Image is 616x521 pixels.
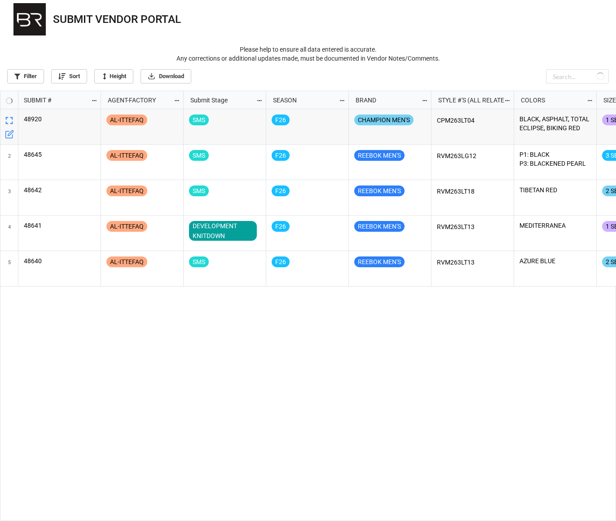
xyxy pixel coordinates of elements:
input: Search... [546,69,609,84]
div: F26 [272,115,290,125]
a: Height [94,69,133,84]
div: F26 [272,256,290,267]
div: SUBMIT VENDOR PORTAL [53,14,181,25]
div: grid [0,91,101,109]
span: 3 [8,180,11,215]
p: 48641 [24,221,95,230]
p: Please help to ensure all data entered is accurate. Any corrections or additional updates made, m... [7,45,609,63]
div: AL-ITTEFAQ [106,115,147,125]
span: 4 [8,216,11,251]
div: COLORS [515,95,586,105]
div: SMS [189,185,209,196]
div: AL-ITTEFAQ [106,185,147,196]
div: Submit Stage [185,95,256,105]
div: SUBMIT # [18,95,91,105]
div: F26 [272,221,290,232]
p: 48920 [24,115,95,124]
div: DEVELOPMENT KNITDOWN [189,221,257,241]
div: AL-ITTEFAQ [106,150,147,161]
span: 2 [8,145,11,180]
div: F26 [272,150,290,161]
p: RVM263LG12 [437,150,509,163]
a: Sort [51,69,87,84]
p: P1: BLACK P3: BLACKENED PEARL [519,150,591,168]
p: 48640 [24,256,95,265]
div: REEBOK MEN'S [354,256,405,267]
div: REEBOK MEN'S [354,185,405,196]
p: 48642 [24,185,95,194]
p: RVM263LT13 [437,221,509,234]
div: SMS [189,150,209,161]
p: 48645 [24,150,95,159]
div: AL-ITTEFAQ [106,221,147,232]
p: BLACK, ASPHALT, TOTAL ECLIPSE, BIKING RED [519,115,591,132]
div: STYLE #'S (ALL RELATED) [433,95,504,105]
p: RVM263LT18 [437,185,509,198]
div: REEBOK MEN'S [354,221,405,232]
a: Filter [7,69,44,84]
div: AGENT-FACTORY [102,95,173,105]
p: RVM263LT13 [437,256,509,269]
a: Download [141,69,191,84]
img: user-attachments%2Flegacy%2Fextension-attachments%2FVwrY3l6OcK%2FBR%20Logo.png [13,3,46,35]
div: AL-ITTEFAQ [106,256,147,267]
div: SMS [189,115,209,125]
div: REEBOK MEN'S [354,150,405,161]
div: SMS [189,256,209,267]
div: F26 [272,185,290,196]
p: MEDITERRANEA [519,221,591,230]
p: CPM263LT04 [437,115,509,127]
div: CHAMPION MEN'S [354,115,414,125]
p: AZURE BLUE [519,256,591,265]
span: 5 [8,251,11,286]
div: SEASON [268,95,339,105]
div: BRAND [350,95,421,105]
p: TIBETAN RED [519,185,591,194]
